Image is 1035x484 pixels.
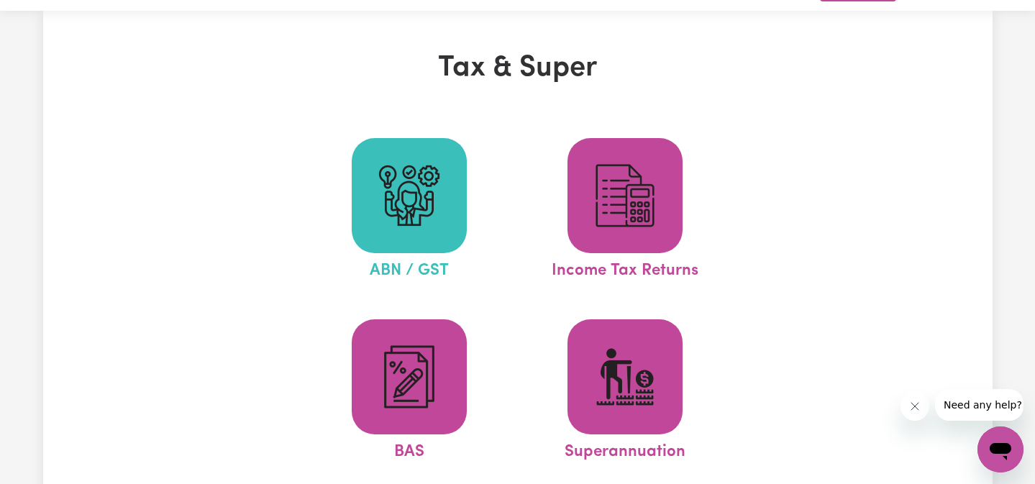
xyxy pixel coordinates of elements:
[210,51,826,86] h1: Tax & Super
[306,138,513,283] a: ABN / GST
[935,389,1023,421] iframe: Message from company
[552,253,698,283] span: Income Tax Returns
[370,253,449,283] span: ABN / GST
[306,319,513,465] a: BAS
[977,426,1023,472] iframe: Button to launch messaging window
[901,392,929,421] iframe: Close message
[565,434,685,465] span: Superannuation
[521,138,729,283] a: Income Tax Returns
[394,434,424,465] span: BAS
[521,319,729,465] a: Superannuation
